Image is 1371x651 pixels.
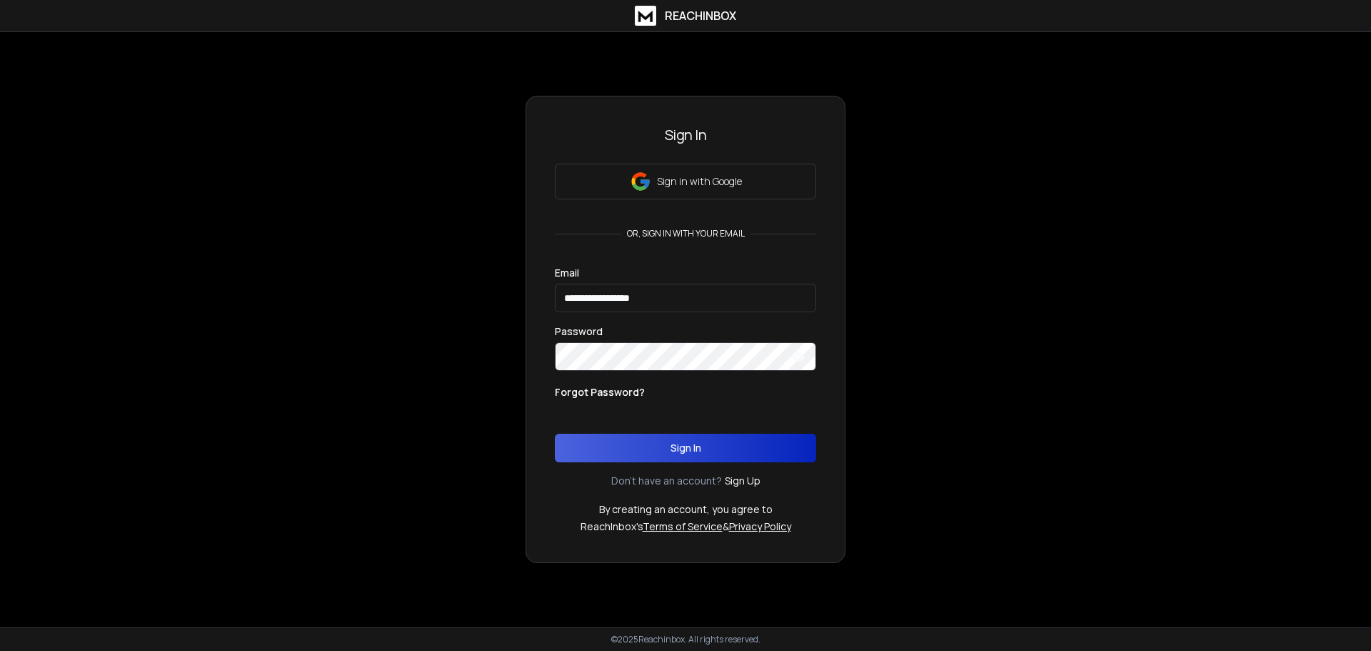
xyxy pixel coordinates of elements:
h3: Sign In [555,125,816,145]
p: Don't have an account? [611,474,722,488]
p: or, sign in with your email [621,228,750,239]
button: Sign in with Google [555,164,816,199]
button: Sign In [555,434,816,462]
p: Sign in with Google [657,174,742,189]
a: Terms of Service [643,520,723,533]
a: ReachInbox [635,6,736,26]
img: logo [635,6,656,26]
p: Forgot Password? [555,385,645,399]
p: © 2025 Reachinbox. All rights reserved. [611,634,760,645]
label: Password [555,327,603,337]
a: Sign Up [725,474,760,488]
p: By creating an account, you agree to [599,502,773,517]
h1: ReachInbox [665,7,736,24]
p: ReachInbox's & [581,520,791,534]
a: Privacy Policy [729,520,791,533]
label: Email [555,268,579,278]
